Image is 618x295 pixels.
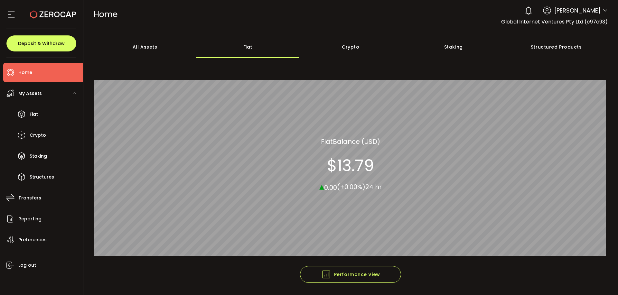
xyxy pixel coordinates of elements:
span: (+0.00%) [337,182,365,191]
span: 24 hr [365,182,382,191]
span: Preferences [18,235,47,244]
button: Deposit & Withdraw [6,35,76,51]
div: Structured Products [505,36,608,58]
span: Performance View [321,270,380,279]
div: All Assets [94,36,197,58]
span: Deposit & Withdraw [18,41,65,46]
span: Global Internet Ventures Pty Ltd (c97c93) [501,18,608,25]
span: [PERSON_NAME] [554,6,601,15]
span: My Assets [18,89,42,98]
span: Crypto [30,131,46,140]
div: Fiat [196,36,299,58]
section: Balance (USD) [321,136,380,146]
div: Staking [402,36,505,58]
span: Fiat [321,136,333,146]
span: Structures [30,172,54,182]
span: Transfers [18,193,41,203]
section: $13.79 [327,156,374,175]
span: Fiat [30,110,38,119]
div: Crypto [299,36,402,58]
span: Home [18,68,32,77]
span: ▴ [319,179,324,193]
iframe: Chat Widget [586,264,618,295]
span: Staking [30,152,47,161]
span: Home [94,9,117,20]
button: Performance View [300,266,401,283]
span: 0.00 [324,183,337,192]
span: Log out [18,261,36,270]
span: Reporting [18,214,42,224]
